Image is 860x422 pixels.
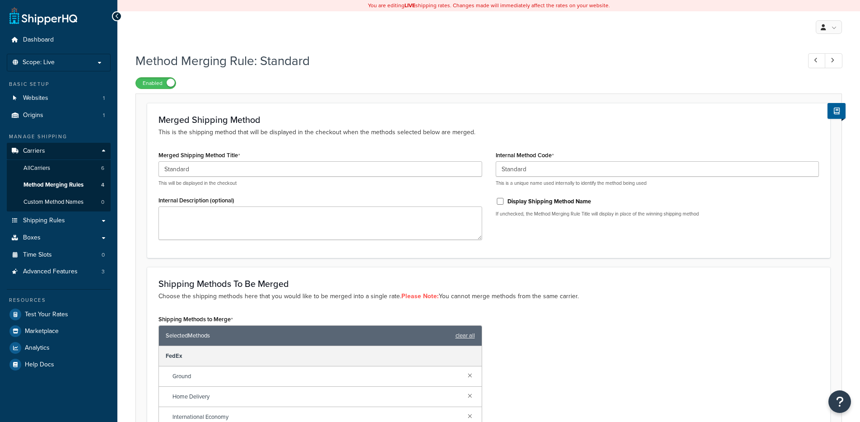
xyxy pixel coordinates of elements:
[25,361,54,369] span: Help Docs
[7,143,111,211] li: Carriers
[7,263,111,280] a: Advanced Features3
[23,164,50,172] span: All Carriers
[7,160,111,177] a: AllCarriers6
[158,316,233,323] label: Shipping Methods to Merge
[101,198,104,206] span: 0
[172,390,460,403] span: Home Delivery
[7,194,111,211] a: Custom Method Names0
[103,94,105,102] span: 1
[827,103,846,119] button: Show Help Docs
[23,217,65,225] span: Shipping Rules
[496,180,819,187] p: This is a unique name used internally to identify the method being used
[102,251,105,259] span: 0
[7,212,111,229] a: Shipping Rules
[25,311,68,319] span: Test Your Rates
[7,340,111,356] a: Analytics
[158,115,819,125] h3: Merged Shipping Method
[7,107,111,124] li: Origins
[23,198,84,206] span: Custom Method Names
[158,152,240,159] label: Merged Shipping Method Title
[23,59,55,66] span: Scope: Live
[496,211,819,217] p: If unchecked, the Method Merging Rule Title will display in place of the winning shipping method
[7,306,111,323] a: Test Your Rates
[101,181,104,189] span: 4
[496,152,554,159] label: Internal Method Code
[7,356,111,373] a: Help Docs
[7,177,111,193] a: Method Merging Rules4
[7,230,111,246] a: Boxes
[507,197,591,206] label: Display Shipping Method Name
[7,194,111,211] li: Custom Method Names
[23,234,41,242] span: Boxes
[7,133,111,141] div: Manage Shipping
[23,112,43,119] span: Origins
[158,127,819,137] p: This is the shipping method that will be displayed in the checkout when the methods selected belo...
[7,90,111,107] li: Websites
[136,78,176,89] label: Enabled
[7,247,111,263] li: Time Slots
[25,344,50,352] span: Analytics
[23,268,78,276] span: Advanced Features
[401,291,439,301] strong: Please Note:
[102,268,105,276] span: 3
[808,53,826,68] a: Previous Record
[23,147,45,155] span: Carriers
[7,247,111,263] a: Time Slots0
[7,296,111,304] div: Resources
[103,112,105,119] span: 1
[7,107,111,124] a: Origins1
[158,180,482,187] p: This will be displayed in the checkout
[135,52,791,70] h1: Method Merging Rule: Standard
[158,291,819,301] p: Choose the shipping methods here that you would like to be merged into a single rate. You cannot ...
[25,328,59,335] span: Marketplace
[166,329,451,342] span: Selected Methods
[23,181,84,189] span: Method Merging Rules
[7,90,111,107] a: Websites1
[23,36,54,44] span: Dashboard
[828,390,851,413] button: Open Resource Center
[7,177,111,193] li: Method Merging Rules
[158,279,819,289] h3: Shipping Methods To Be Merged
[404,1,415,9] b: LIVE
[825,53,842,68] a: Next Record
[7,143,111,159] a: Carriers
[23,94,48,102] span: Websites
[23,251,52,259] span: Time Slots
[159,346,482,366] div: FedEx
[172,370,460,383] span: Ground
[158,197,234,204] label: Internal Description (optional)
[101,164,104,172] span: 6
[7,32,111,48] a: Dashboard
[456,329,475,342] a: clear all
[7,80,111,88] div: Basic Setup
[7,263,111,280] li: Advanced Features
[7,323,111,339] a: Marketplace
